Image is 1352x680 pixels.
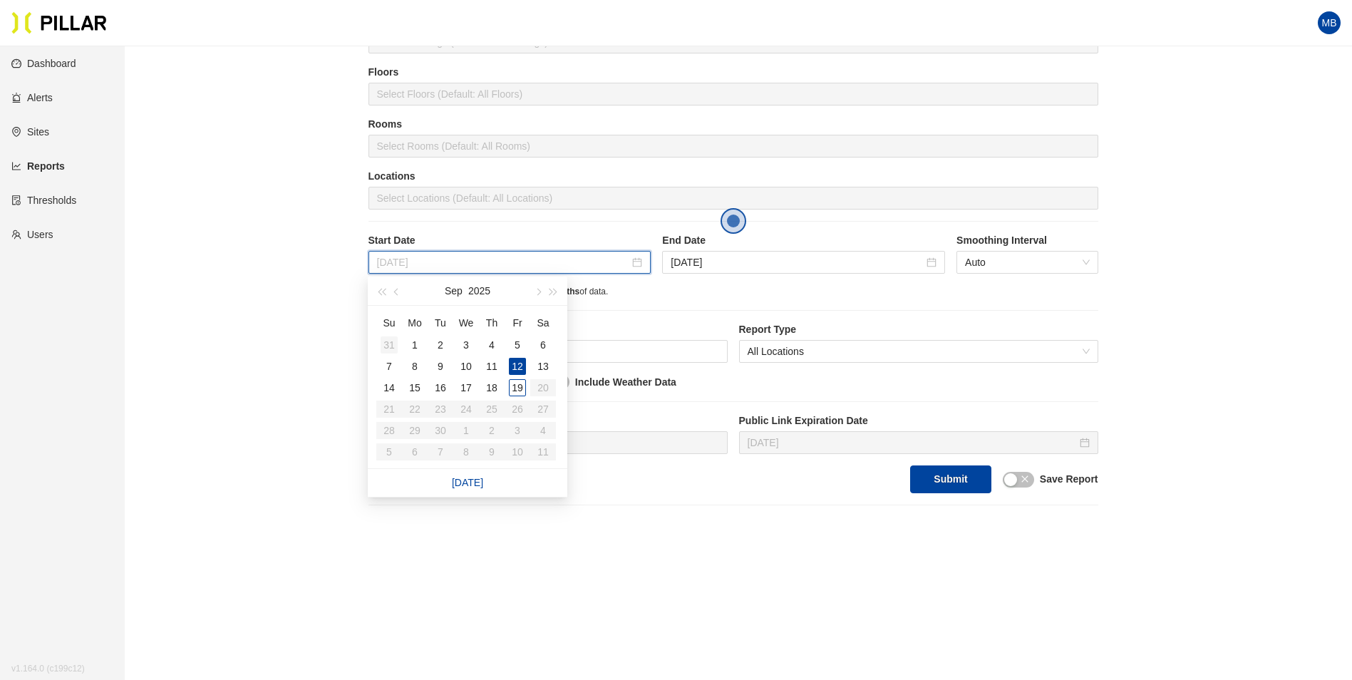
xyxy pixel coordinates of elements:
[479,356,505,377] td: 2025-09-11
[483,379,500,396] div: 18
[11,11,107,34] img: Pillar Technologies
[453,356,479,377] td: 2025-09-10
[1021,475,1029,483] span: close
[376,356,402,377] td: 2025-09-07
[910,465,991,493] button: Submit
[432,336,449,354] div: 2
[739,413,1098,428] label: Public Link Expiration Date
[376,377,402,398] td: 2025-09-14
[748,341,1090,362] span: All Locations
[432,379,449,396] div: 16
[530,356,556,377] td: 2025-09-13
[468,277,490,305] button: 2025
[505,356,530,377] td: 2025-09-12
[479,334,505,356] td: 2025-09-04
[402,311,428,334] th: Mo
[575,375,676,390] label: Include Weather Data
[406,358,423,375] div: 8
[453,311,479,334] th: We
[432,358,449,375] div: 9
[458,358,475,375] div: 10
[530,311,556,334] th: Sa
[483,336,500,354] div: 4
[535,336,552,354] div: 6
[453,377,479,398] td: 2025-09-17
[368,169,1098,184] label: Locations
[509,379,526,396] div: 19
[406,336,423,354] div: 1
[535,358,552,375] div: 13
[11,160,65,172] a: line-chartReports
[381,336,398,354] div: 31
[505,334,530,356] td: 2025-09-05
[402,377,428,398] td: 2025-09-15
[381,358,398,375] div: 7
[453,334,479,356] td: 2025-09-03
[662,233,945,248] label: End Date
[11,92,53,103] a: alertAlerts
[483,358,500,375] div: 11
[368,65,1098,80] label: Floors
[376,311,402,334] th: Su
[428,377,453,398] td: 2025-09-16
[368,285,1098,299] div: Note: Reports can contain a maximum of of data.
[377,254,630,270] input: Sep 12, 2025
[505,311,530,334] th: Fr
[965,252,1089,273] span: Auto
[368,233,651,248] label: Start Date
[11,195,76,206] a: exceptionThresholds
[445,277,463,305] button: Sep
[406,379,423,396] div: 15
[11,229,53,240] a: teamUsers
[748,435,1077,450] input: Oct 3, 2025
[381,379,398,396] div: 14
[1322,11,1337,34] span: MB
[376,334,402,356] td: 2025-08-31
[11,58,76,69] a: dashboardDashboard
[402,334,428,356] td: 2025-09-01
[458,336,475,354] div: 3
[479,311,505,334] th: Th
[509,336,526,354] div: 5
[452,477,483,488] a: [DATE]
[428,334,453,356] td: 2025-09-02
[428,311,453,334] th: Tu
[505,377,530,398] td: 2025-09-19
[739,322,1098,337] label: Report Type
[11,126,49,138] a: environmentSites
[956,233,1098,248] label: Smoothing Interval
[368,117,1098,132] label: Rooms
[479,377,505,398] td: 2025-09-18
[458,379,475,396] div: 17
[428,356,453,377] td: 2025-09-09
[721,208,746,234] button: Open the dialog
[530,334,556,356] td: 2025-09-06
[509,358,526,375] div: 12
[1040,472,1098,487] label: Save Report
[402,356,428,377] td: 2025-09-08
[671,254,924,270] input: Sep 19, 2025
